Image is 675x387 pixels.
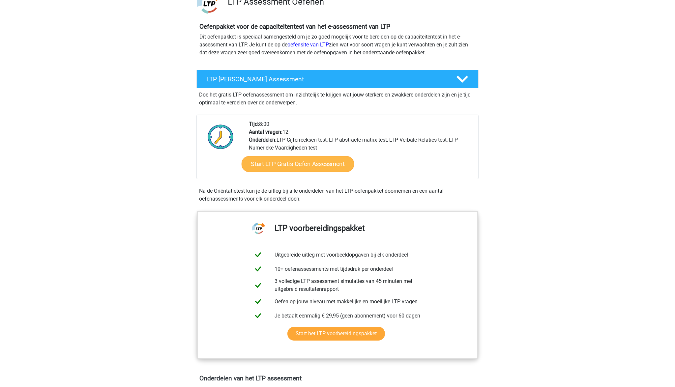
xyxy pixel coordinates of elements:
a: oefensite van LTP [287,41,329,48]
b: Tijd: [249,121,259,127]
b: Aantal vragen: [249,129,282,135]
p: Dit oefenpakket is speciaal samengesteld om je zo goed mogelijk voor te bereiden op de capaciteit... [199,33,476,57]
b: Oefenpakket voor de capaciteitentest van het e-assessment van LTP [199,23,390,30]
b: Onderdelen: [249,137,277,143]
a: LTP [PERSON_NAME] Assessment [194,70,481,88]
div: Na de Oriëntatietest kun je de uitleg bij alle onderdelen van het LTP-oefenpakket doornemen en ee... [196,187,479,203]
div: 8:00 12 LTP Cijferreeksen test, LTP abstracte matrix test, LTP Verbale Relaties test, LTP Numerie... [244,120,478,179]
img: Klok [204,120,237,153]
a: Start LTP Gratis Oefen Assessment [242,156,354,172]
h4: Onderdelen van het LTP assessment [199,374,476,382]
div: Doe het gratis LTP oefenassessment om inzichtelijk te krijgen wat jouw sterkere en zwakkere onder... [196,88,479,107]
h4: LTP [PERSON_NAME] Assessment [207,75,446,83]
a: Start het LTP voorbereidingspakket [287,327,385,341]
